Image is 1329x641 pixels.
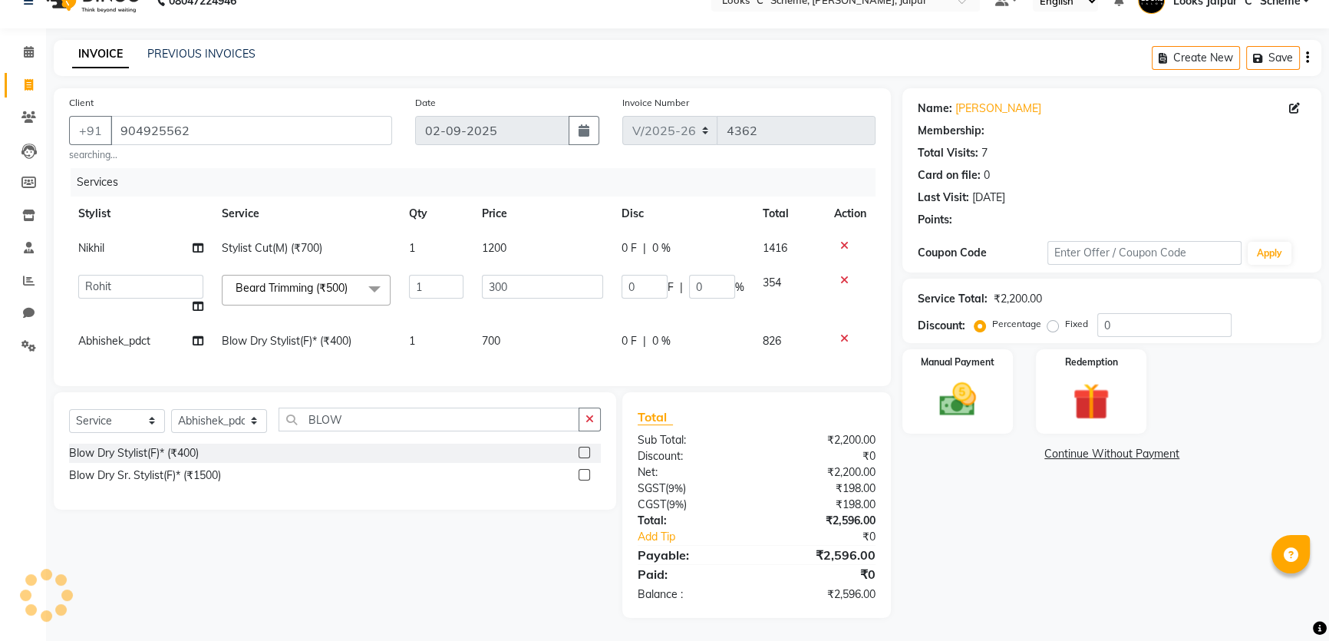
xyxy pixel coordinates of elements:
[918,167,981,183] div: Card on file:
[757,497,887,513] div: ₹198.00
[400,197,473,231] th: Qty
[71,168,887,197] div: Services
[778,529,887,545] div: ₹0
[213,197,400,231] th: Service
[626,529,779,545] a: Add Tip
[626,464,757,481] div: Net:
[643,333,646,349] span: |
[69,197,213,231] th: Stylist
[626,586,757,603] div: Balance :
[78,241,104,255] span: Nikhil
[1047,241,1242,265] input: Enter Offer / Coupon Code
[69,148,392,162] small: searching...
[626,565,757,583] div: Paid:
[757,432,887,448] div: ₹2,200.00
[626,448,757,464] div: Discount:
[1065,317,1088,331] label: Fixed
[757,513,887,529] div: ₹2,596.00
[415,96,436,110] label: Date
[757,481,887,497] div: ₹198.00
[626,432,757,448] div: Sub Total:
[279,408,579,431] input: Search or Scan
[1246,46,1300,70] button: Save
[622,333,637,349] span: 0 F
[69,468,221,484] div: Blow Dry Sr. Stylist(F)* (₹1500)
[757,586,887,603] div: ₹2,596.00
[409,241,415,255] span: 1
[236,281,348,295] span: Beard Trimming (₹500)
[918,212,952,228] div: Points:
[757,448,887,464] div: ₹0
[757,546,887,564] div: ₹2,596.00
[918,190,969,206] div: Last Visit:
[222,241,322,255] span: Stylist Cut(M) (₹700)
[928,378,988,421] img: _cash.svg
[757,565,887,583] div: ₹0
[482,334,500,348] span: 700
[992,317,1041,331] label: Percentage
[1061,378,1121,425] img: _gift.svg
[78,334,150,348] span: Abhishek_pdct
[638,481,665,495] span: SGST
[409,334,415,348] span: 1
[652,240,671,256] span: 0 %
[612,197,754,231] th: Disc
[918,123,984,139] div: Membership:
[905,446,1318,462] a: Continue Without Payment
[669,498,684,510] span: 9%
[825,197,876,231] th: Action
[69,116,112,145] button: +91
[918,318,965,334] div: Discount:
[981,145,988,161] div: 7
[680,279,683,296] span: |
[1152,46,1240,70] button: Create New
[763,276,781,289] span: 354
[955,101,1041,117] a: [PERSON_NAME]
[735,279,744,296] span: %
[643,240,646,256] span: |
[626,481,757,497] div: ( )
[757,464,887,481] div: ₹2,200.00
[72,41,129,68] a: INVOICE
[763,241,787,255] span: 1416
[147,47,256,61] a: PREVIOUS INVOICES
[984,167,990,183] div: 0
[972,190,1005,206] div: [DATE]
[626,497,757,513] div: ( )
[668,279,674,296] span: F
[763,334,781,348] span: 826
[1065,355,1118,369] label: Redemption
[348,281,355,295] a: x
[638,497,666,511] span: CGST
[918,145,978,161] div: Total Visits:
[622,240,637,256] span: 0 F
[69,96,94,110] label: Client
[69,445,199,461] div: Blow Dry Stylist(F)* (₹400)
[918,245,1047,261] div: Coupon Code
[482,241,506,255] span: 1200
[994,291,1042,307] div: ₹2,200.00
[652,333,671,349] span: 0 %
[918,101,952,117] div: Name:
[1248,242,1291,265] button: Apply
[638,409,673,425] span: Total
[754,197,825,231] th: Total
[918,291,988,307] div: Service Total:
[668,482,683,494] span: 9%
[110,116,392,145] input: Search by Name/Mobile/Email/Code
[626,546,757,564] div: Payable:
[622,96,689,110] label: Invoice Number
[222,334,351,348] span: Blow Dry Stylist(F)* (₹400)
[473,197,612,231] th: Price
[921,355,994,369] label: Manual Payment
[626,513,757,529] div: Total:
